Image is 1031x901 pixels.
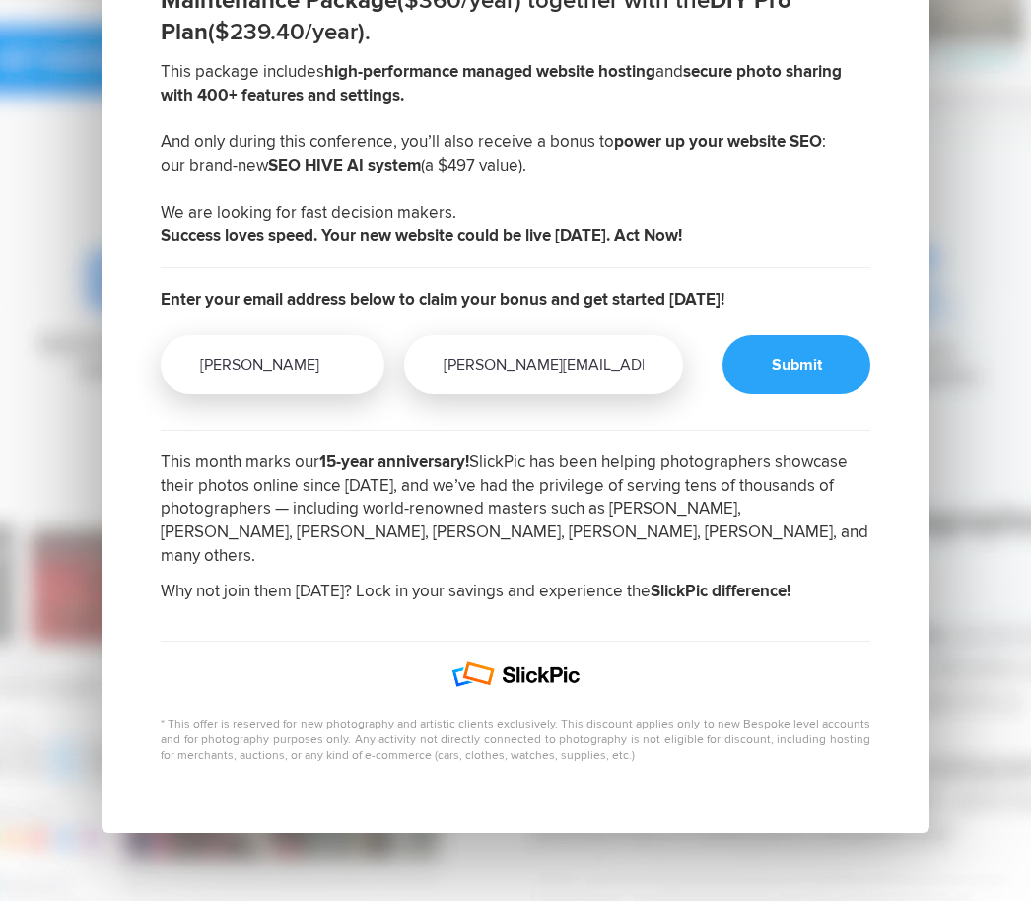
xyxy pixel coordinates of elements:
b: power up your website SEO [614,132,822,153]
b: secure photo sharing with 400+ features and settings. [161,62,842,106]
b: Success loves speed. Your new website could be live [DATE]. Act Now! [161,226,682,246]
img: SlickPic [451,662,580,688]
b: 15-year anniversary! [319,452,469,473]
b: SlickPic difference! [651,582,790,602]
input: Your name [161,336,384,395]
b: Enter your email address below to claim your bonus and get started [DATE]! [161,290,724,311]
b: high-performance managed website hosting [324,62,655,83]
h2: This package includes and And only during this conference, you’ll also receive a bonus to : our b... [161,61,870,269]
input: Email [404,336,683,395]
h2: This month marks our SlickPic has been helping photographers showcase their photos online since [... [161,451,870,616]
b: SEO HIVE AI system [268,156,421,176]
p: * This offer is reserved for new photography and artistic clients exclusively. This discount appl... [161,718,870,765]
